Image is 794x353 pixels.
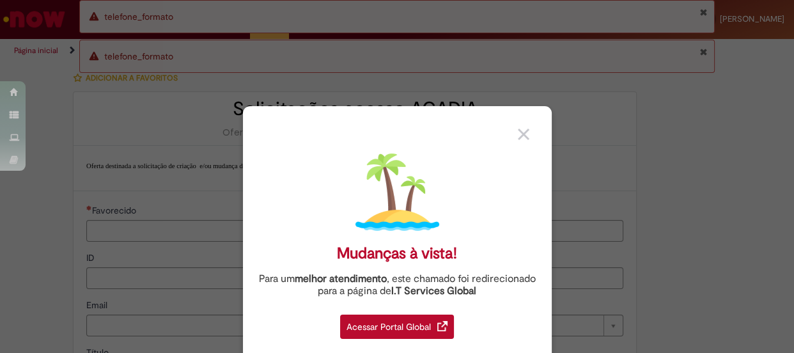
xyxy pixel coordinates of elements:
[253,273,542,297] div: Para um , este chamado foi redirecionado para a página de
[391,278,476,297] a: I.T Services Global
[437,321,448,331] img: redirect_link.png
[355,150,439,234] img: island.png
[518,129,529,140] img: close_button_grey.png
[337,244,457,263] div: Mudanças à vista!
[340,308,454,339] a: Acessar Portal Global
[295,272,387,285] strong: melhor atendimento
[340,315,454,339] div: Acessar Portal Global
